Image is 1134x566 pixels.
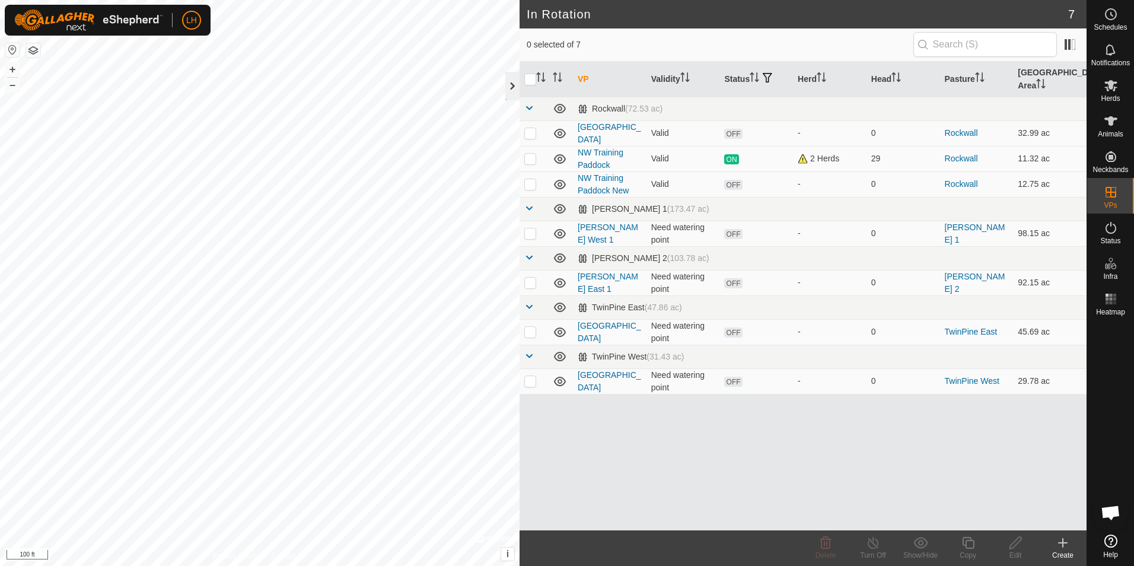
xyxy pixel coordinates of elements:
button: – [5,78,20,92]
span: (31.43 ac) [646,352,684,361]
td: 11.32 ac [1013,146,1087,171]
a: [PERSON_NAME] 1 [945,222,1005,244]
span: (103.78 ac) [667,253,709,263]
button: Reset Map [5,43,20,57]
span: Herds [1101,95,1120,102]
a: Privacy Policy [213,551,257,561]
span: Animals [1098,131,1123,138]
a: TwinPine West [945,376,999,386]
th: [GEOGRAPHIC_DATA] Area [1013,62,1087,97]
div: Show/Hide [897,550,944,561]
span: 7 [1068,5,1075,23]
p-sorticon: Activate to sort [1036,81,1046,90]
button: Map Layers [26,43,40,58]
td: 12.75 ac [1013,171,1087,197]
th: Head [867,62,940,97]
p-sorticon: Activate to sort [891,74,901,84]
td: 0 [867,368,940,394]
a: NW Training Paddock [578,148,623,170]
span: Heatmap [1096,309,1125,316]
a: Contact Us [272,551,307,561]
td: 0 [867,270,940,295]
th: Pasture [940,62,1014,97]
a: TwinPine East [945,327,998,336]
td: 92.15 ac [1013,270,1087,295]
td: 29.78 ac [1013,368,1087,394]
td: Need watering point [646,270,720,295]
button: + [5,62,20,77]
div: Create [1039,550,1087,561]
p-sorticon: Activate to sort [817,74,826,84]
span: OFF [724,180,742,190]
td: 0 [867,171,940,197]
h2: In Rotation [527,7,1068,21]
a: [PERSON_NAME] East 1 [578,272,638,294]
span: Status [1100,237,1120,244]
div: - [798,326,862,338]
span: OFF [724,327,742,338]
span: (72.53 ac) [625,104,662,113]
td: Need watering point [646,221,720,246]
span: LH [186,14,197,27]
div: Rockwall [578,104,662,114]
span: OFF [724,129,742,139]
a: [GEOGRAPHIC_DATA] [578,122,641,144]
img: Gallagher Logo [14,9,163,31]
td: Need watering point [646,368,720,394]
span: Schedules [1094,24,1127,31]
span: ON [724,154,738,164]
p-sorticon: Activate to sort [536,74,546,84]
span: Delete [816,551,836,559]
td: 0 [867,319,940,345]
a: [GEOGRAPHIC_DATA] [578,321,641,343]
th: Herd [793,62,867,97]
td: 45.69 ac [1013,319,1087,345]
span: Help [1103,551,1118,558]
div: Edit [992,550,1039,561]
p-sorticon: Activate to sort [680,74,690,84]
span: Infra [1103,273,1117,280]
div: - [798,178,862,190]
input: Search (S) [913,32,1057,57]
td: 29 [867,146,940,171]
div: - [798,276,862,289]
a: Rockwall [945,154,978,163]
div: 2 Herds [798,152,862,165]
span: OFF [724,377,742,387]
div: [PERSON_NAME] 1 [578,204,709,214]
div: - [798,227,862,240]
span: Notifications [1091,59,1130,66]
td: Valid [646,171,720,197]
td: 98.15 ac [1013,221,1087,246]
span: VPs [1104,202,1117,209]
a: Help [1087,530,1134,563]
div: [PERSON_NAME] 2 [578,253,709,263]
span: Neckbands [1092,166,1128,173]
td: Valid [646,120,720,146]
a: [PERSON_NAME] West 1 [578,222,638,244]
a: [GEOGRAPHIC_DATA] [578,370,641,392]
th: VP [573,62,646,97]
th: Validity [646,62,720,97]
td: 0 [867,221,940,246]
td: Valid [646,146,720,171]
div: TwinPine East [578,303,682,313]
p-sorticon: Activate to sort [975,74,985,84]
span: OFF [724,278,742,288]
span: i [507,549,509,559]
span: (173.47 ac) [667,204,709,214]
p-sorticon: Activate to sort [750,74,759,84]
td: 32.99 ac [1013,120,1087,146]
div: - [798,127,862,139]
th: Status [719,62,793,97]
button: i [501,548,514,561]
div: Open chat [1093,495,1129,530]
p-sorticon: Activate to sort [553,74,562,84]
a: Rockwall [945,179,978,189]
a: NW Training Paddock New [578,173,629,195]
td: Need watering point [646,319,720,345]
div: TwinPine West [578,352,684,362]
span: 0 selected of 7 [527,39,913,51]
div: Copy [944,550,992,561]
td: 0 [867,120,940,146]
